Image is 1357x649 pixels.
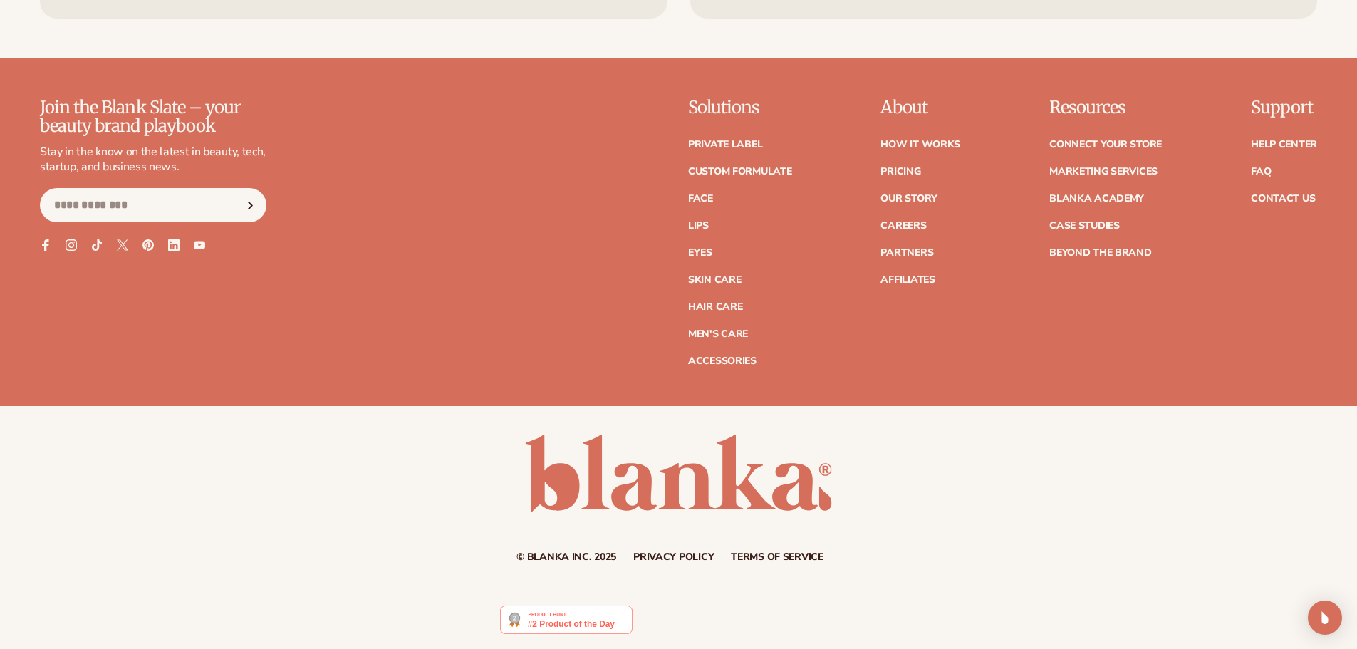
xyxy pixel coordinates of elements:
a: Partners [880,248,933,258]
a: Careers [880,221,926,231]
a: Blanka Academy [1049,194,1144,204]
a: Case Studies [1049,221,1120,231]
a: How It Works [880,140,960,150]
a: Affiliates [880,275,935,285]
a: Lips [688,221,709,231]
p: Resources [1049,98,1162,117]
a: Accessories [688,356,757,366]
a: Connect your store [1049,140,1162,150]
p: About [880,98,960,117]
button: Subscribe [234,188,266,222]
a: Privacy policy [633,552,714,562]
a: Eyes [688,248,712,258]
img: Blanka - Start a beauty or cosmetic line in under 5 minutes | Product Hunt [500,606,632,634]
a: Face [688,194,713,204]
div: Open Intercom Messenger [1308,601,1342,635]
a: Our Story [880,194,937,204]
iframe: Customer reviews powered by Trustpilot [643,605,857,642]
a: Custom formulate [688,167,792,177]
p: Support [1251,98,1317,117]
a: Skin Care [688,275,741,285]
p: Stay in the know on the latest in beauty, tech, startup, and business news. [40,145,266,175]
p: Solutions [688,98,792,117]
a: Terms of service [731,552,823,562]
a: Pricing [880,167,920,177]
a: Contact Us [1251,194,1315,204]
a: Beyond the brand [1049,248,1152,258]
p: Join the Blank Slate – your beauty brand playbook [40,98,266,136]
a: Private label [688,140,762,150]
a: Marketing services [1049,167,1158,177]
a: FAQ [1251,167,1271,177]
a: Hair Care [688,302,742,312]
small: © Blanka Inc. 2025 [516,550,616,564]
a: Help Center [1251,140,1317,150]
a: Men's Care [688,329,748,339]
